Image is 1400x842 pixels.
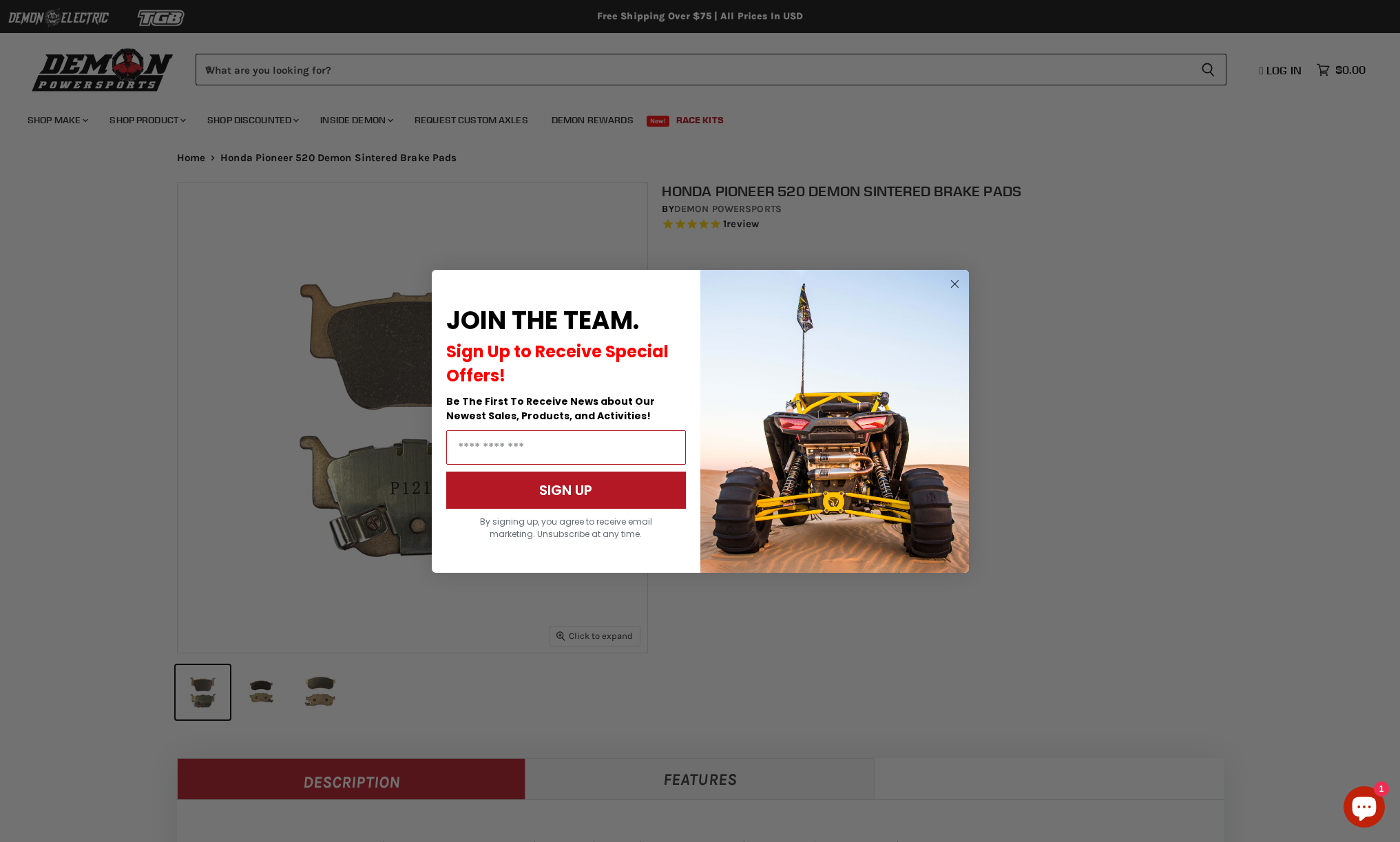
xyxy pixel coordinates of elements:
[946,275,963,293] button: Close dialog
[446,303,639,338] span: JOIN THE TEAM.
[480,516,652,540] span: By signing up, you agree to receive email marketing. Unsubscribe at any time.
[446,430,686,465] input: Email Address
[446,472,686,509] button: SIGN UP
[1339,786,1389,831] inbox-online-store-chat: Shopify online store chat
[446,394,655,423] span: Be The First To Receive News about Our Newest Sales, Products, and Activities!
[446,340,669,387] span: Sign Up to Receive Special Offers!
[700,270,969,573] img: a9095488-b6e7-41ba-879d-588abfab540b.jpeg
